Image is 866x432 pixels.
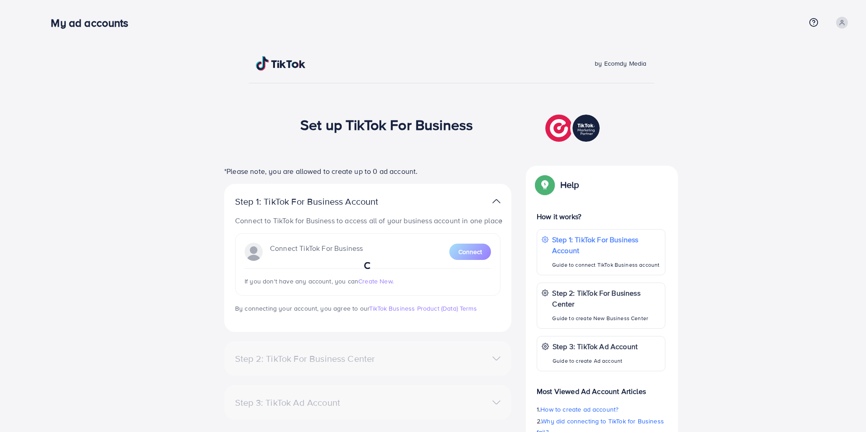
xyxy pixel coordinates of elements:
[537,177,553,193] img: Popup guide
[552,288,660,309] p: Step 2: TikTok For Business Center
[235,196,407,207] p: Step 1: TikTok For Business Account
[553,355,638,366] p: Guide to create Ad account
[492,195,500,208] img: TikTok partner
[540,405,618,414] span: How to create ad account?
[552,234,660,256] p: Step 1: TikTok For Business Account
[224,166,511,177] p: *Please note, you are allowed to create up to 0 ad account.
[595,59,646,68] span: by Ecomdy Media
[256,56,306,71] img: TikTok
[560,179,579,190] p: Help
[51,16,135,29] h3: My ad accounts
[552,259,660,270] p: Guide to connect TikTok Business account
[545,112,602,144] img: TikTok partner
[552,313,660,324] p: Guide to create New Business Center
[553,341,638,352] p: Step 3: TikTok Ad Account
[537,404,665,415] p: 1.
[300,116,473,133] h1: Set up TikTok For Business
[537,211,665,222] p: How it works?
[537,379,665,397] p: Most Viewed Ad Account Articles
